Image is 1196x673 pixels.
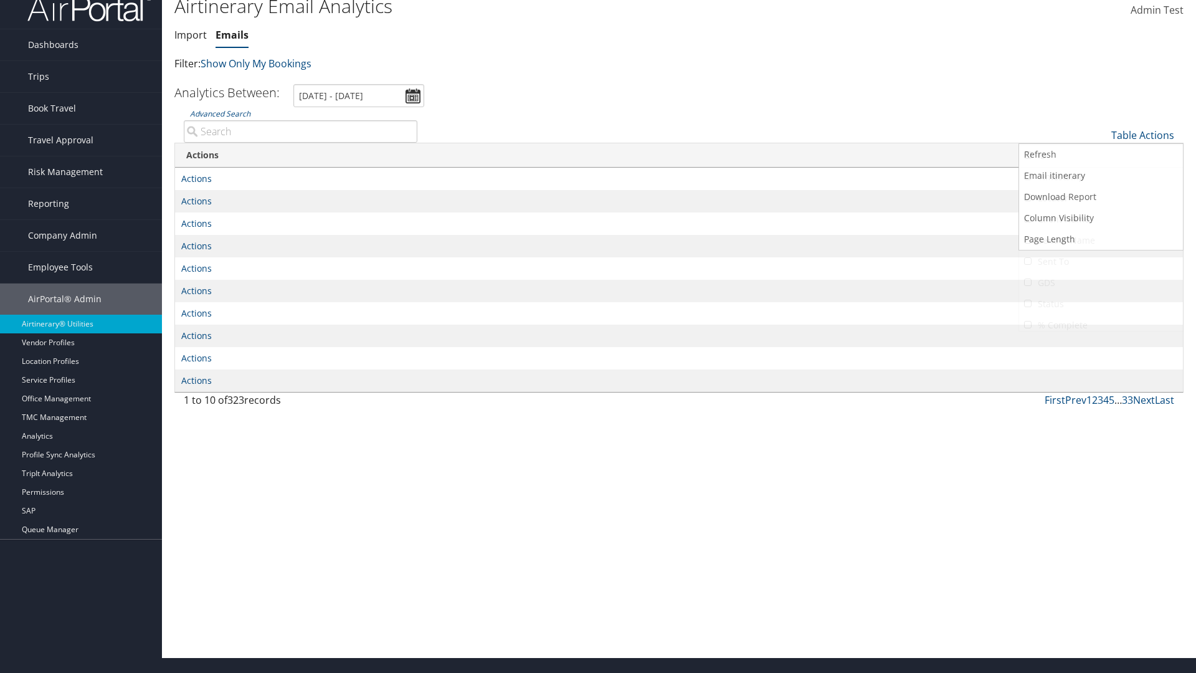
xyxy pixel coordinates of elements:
[28,284,102,315] span: AirPortal® Admin
[1019,166,1183,188] a: Timestamp
[1019,230,1183,251] a: Sender Name
[28,188,69,219] span: Reporting
[1019,251,1183,272] a: Sent To
[28,125,93,156] span: Travel Approval
[1019,209,1183,230] a: Client Name
[1019,145,1183,166] a: ID
[28,220,97,251] span: Company Admin
[1019,144,1183,165] a: Refresh
[1019,188,1183,209] a: Locator
[28,156,103,188] span: Risk Management
[1019,272,1183,294] a: GDS
[1019,294,1183,315] a: Status
[28,29,78,60] span: Dashboards
[1019,315,1183,336] a: % Complete
[28,93,76,124] span: Book Travel
[28,252,93,283] span: Employee Tools
[28,61,49,92] span: Trips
